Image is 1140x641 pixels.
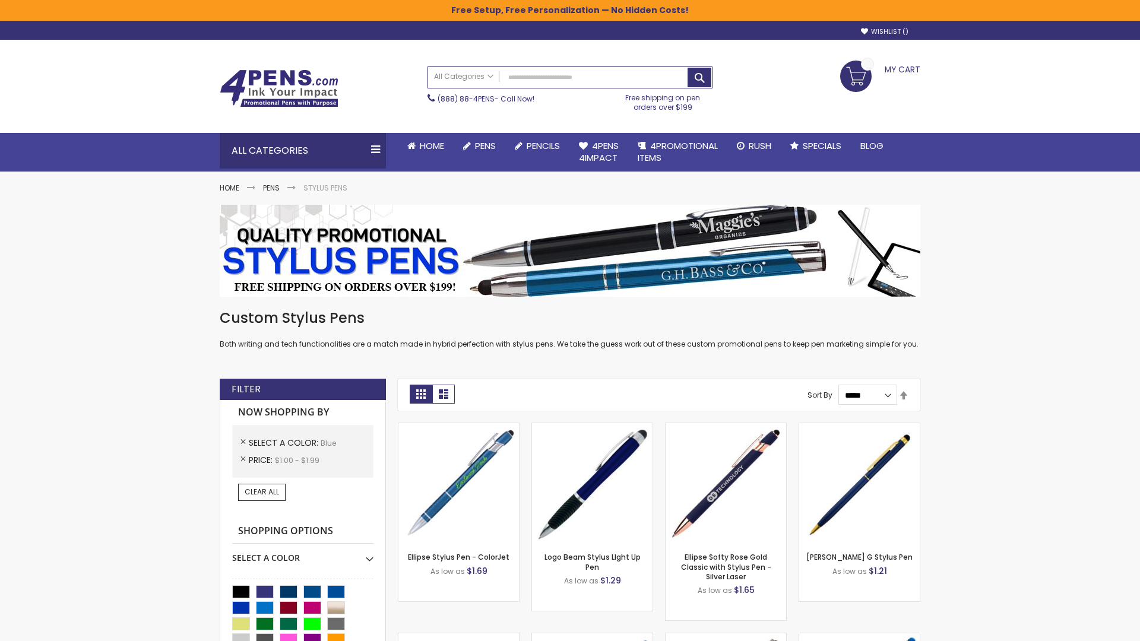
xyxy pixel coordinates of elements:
[232,544,373,564] div: Select A Color
[249,454,275,466] span: Price
[505,133,569,159] a: Pencils
[438,94,534,104] span: - Call Now!
[321,438,336,448] span: Blue
[851,133,893,159] a: Blog
[869,565,887,577] span: $1.21
[806,552,913,562] a: [PERSON_NAME] G Stylus Pen
[698,585,732,595] span: As low as
[532,423,653,544] img: Logo Beam Stylus LIght Up Pen-Blue
[438,94,495,104] a: (888) 88-4PENS
[220,309,920,350] div: Both writing and tech functionalities are a match made in hybrid perfection with stylus pens. We ...
[408,552,509,562] a: Ellipse Stylus Pen - ColorJet
[569,133,628,172] a: 4Pens4impact
[807,390,832,400] label: Sort By
[220,133,386,169] div: All Categories
[303,183,347,193] strong: Stylus Pens
[232,383,261,396] strong: Filter
[275,455,319,465] span: $1.00 - $1.99
[434,72,493,81] span: All Categories
[249,437,321,449] span: Select A Color
[544,552,641,572] a: Logo Beam Stylus LIght Up Pen
[398,133,454,159] a: Home
[803,139,841,152] span: Specials
[220,183,239,193] a: Home
[398,423,519,544] img: Ellipse Stylus Pen - ColorJet-Blue
[860,139,883,152] span: Blog
[727,133,781,159] a: Rush
[832,566,867,576] span: As low as
[398,423,519,433] a: Ellipse Stylus Pen - ColorJet-Blue
[467,565,487,577] span: $1.69
[861,27,908,36] a: Wishlist
[749,139,771,152] span: Rush
[781,133,851,159] a: Specials
[666,423,786,433] a: Ellipse Softy Rose Gold Classic with Stylus Pen - Silver Laser-Blue
[799,423,920,433] a: Meryl G Stylus Pen-Blue
[613,88,713,112] div: Free shipping on pen orders over $199
[263,183,280,193] a: Pens
[628,133,727,172] a: 4PROMOTIONALITEMS
[238,484,286,500] a: Clear All
[799,423,920,544] img: Meryl G Stylus Pen-Blue
[232,400,373,425] strong: Now Shopping by
[564,576,598,586] span: As low as
[220,69,338,107] img: 4Pens Custom Pens and Promotional Products
[220,309,920,328] h1: Custom Stylus Pens
[638,139,718,164] span: 4PROMOTIONAL ITEMS
[220,205,920,297] img: Stylus Pens
[579,139,619,164] span: 4Pens 4impact
[532,423,653,433] a: Logo Beam Stylus LIght Up Pen-Blue
[600,575,621,586] span: $1.29
[420,139,444,152] span: Home
[430,566,465,576] span: As low as
[475,139,496,152] span: Pens
[681,552,771,581] a: Ellipse Softy Rose Gold Classic with Stylus Pen - Silver Laser
[428,67,499,87] a: All Categories
[666,423,786,544] img: Ellipse Softy Rose Gold Classic with Stylus Pen - Silver Laser-Blue
[734,584,755,596] span: $1.65
[454,133,505,159] a: Pens
[410,385,432,404] strong: Grid
[232,519,373,544] strong: Shopping Options
[245,487,279,497] span: Clear All
[527,139,560,152] span: Pencils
